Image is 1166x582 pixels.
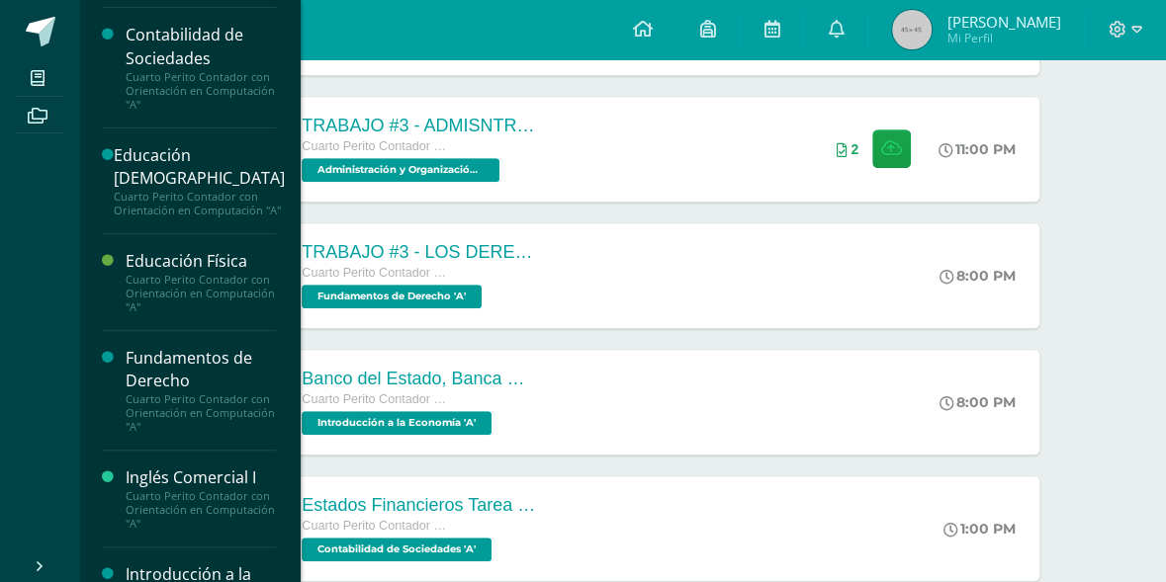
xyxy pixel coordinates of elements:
[126,24,276,111] a: Contabilidad de SociedadesCuarto Perito Contador con Orientación en Computación "A"
[114,144,285,217] a: Educación [DEMOGRAPHIC_DATA]Cuarto Perito Contador con Orientación en Computación "A"
[302,538,492,561] span: Contabilidad de Sociedades 'A'
[126,273,276,314] div: Cuarto Perito Contador con Orientación en Computación "A"
[302,266,450,280] span: Cuarto Perito Contador con Orientación en Computación
[892,10,932,49] img: 45x45
[126,347,276,392] div: Fundamentos de Derecho
[126,466,276,489] div: Inglés Comercial I
[126,466,276,531] a: Inglés Comercial ICuarto Perito Contador con Orientación en Computación "A"
[851,141,858,157] span: 2
[302,242,539,263] div: TRABAJO #3 - LOS DERECHOS HUMANOS
[302,495,539,516] div: Estados Financieros Tarea #67
[940,393,1016,411] div: 8:00 PM
[302,285,482,308] span: Fundamentos de Derecho 'A'
[126,489,276,531] div: Cuarto Perito Contador con Orientación en Computación "A"
[940,267,1016,285] div: 8:00 PM
[302,369,539,389] div: Banco del Estado, Banca Múltiple.
[302,139,450,153] span: Cuarto Perito Contador con Orientación en Computación
[126,347,276,434] a: Fundamentos de DerechoCuarto Perito Contador con Orientación en Computación "A"
[126,70,276,112] div: Cuarto Perito Contador con Orientación en Computación "A"
[946,12,1060,32] span: [PERSON_NAME]
[126,250,276,273] div: Educación Física
[302,158,499,182] span: Administración y Organización de Oficina 'A'
[302,519,450,533] span: Cuarto Perito Contador con Orientación en Computación
[126,250,276,314] a: Educación FísicaCuarto Perito Contador con Orientación en Computación "A"
[836,141,858,157] div: Archivos entregados
[939,140,1016,158] div: 11:00 PM
[946,30,1060,46] span: Mi Perfil
[126,392,276,434] div: Cuarto Perito Contador con Orientación en Computación "A"
[114,190,285,217] div: Cuarto Perito Contador con Orientación en Computación "A"
[943,520,1016,538] div: 1:00 PM
[302,411,492,435] span: Introducción a la Economía 'A'
[302,116,539,136] div: TRABAJO #3 - ADMISNTRACIÓN PÚBLICA
[126,24,276,69] div: Contabilidad de Sociedades
[114,144,285,190] div: Educación [DEMOGRAPHIC_DATA]
[302,392,450,406] span: Cuarto Perito Contador con Orientación en Computación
